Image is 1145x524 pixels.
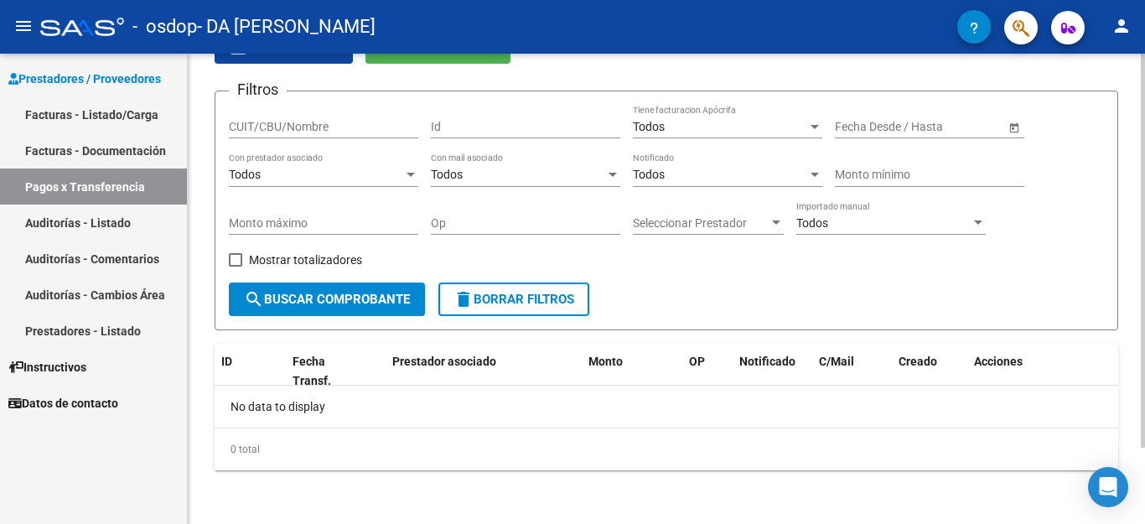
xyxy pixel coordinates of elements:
span: Prestadores / Proveedores [8,70,161,88]
span: Notificado [739,355,795,368]
datatable-header-cell: Prestador asociado [386,344,582,399]
span: - DA [PERSON_NAME] [197,8,376,45]
span: ID [221,355,232,368]
div: 0 total [215,428,1118,470]
span: Todos [796,216,828,230]
span: Prestador asociado [392,355,496,368]
datatable-header-cell: Creado [892,344,967,399]
button: Buscar Comprobante [229,283,425,316]
span: Todos [229,168,261,181]
span: Acciones [974,355,1023,368]
datatable-header-cell: Fecha Transf. [286,344,361,399]
mat-icon: person [1111,16,1132,36]
h3: Filtros [229,78,287,101]
span: Fecha Transf. [293,355,331,387]
span: Mostrar totalizadores [249,250,362,270]
span: Todos [431,168,463,181]
mat-icon: menu [13,16,34,36]
span: Todos [633,168,665,181]
div: No data to display [215,386,1118,428]
datatable-header-cell: Notificado [733,344,812,399]
mat-icon: delete [453,289,474,309]
input: Start date [835,120,887,134]
datatable-header-cell: C/Mail [812,344,892,399]
span: Datos de contacto [8,394,118,412]
input: End date [901,120,983,134]
button: Open calendar [1005,118,1023,136]
span: Seleccionar Prestador [633,216,769,231]
span: Borrar Filtros [453,292,574,307]
datatable-header-cell: OP [682,344,733,399]
datatable-header-cell: Monto [582,344,682,399]
span: Monto [588,355,623,368]
span: Exportar CSV [228,41,339,56]
button: Borrar Filtros [438,283,589,316]
mat-icon: search [244,289,264,309]
span: Todos [633,120,665,133]
div: Open Intercom Messenger [1088,467,1128,507]
datatable-header-cell: Acciones [967,344,1118,399]
datatable-header-cell: ID [215,344,286,399]
span: Buscar Comprobante [244,292,410,307]
span: OP [689,355,705,368]
span: - osdop [132,8,197,45]
span: C/Mail [819,355,854,368]
span: Creado [899,355,937,368]
span: Instructivos [8,358,86,376]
